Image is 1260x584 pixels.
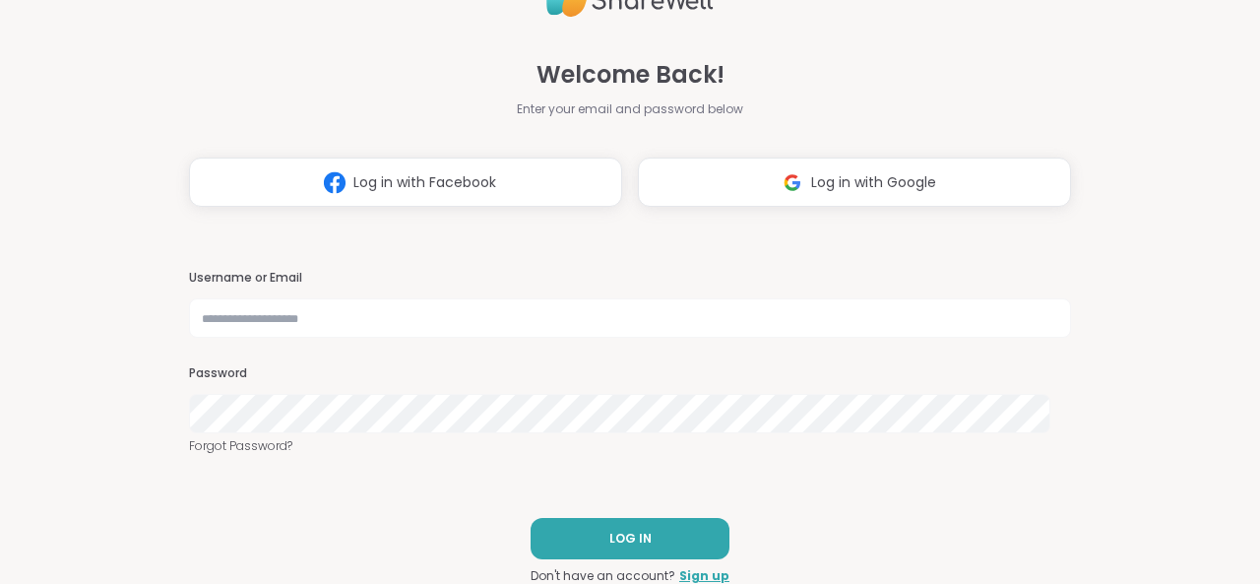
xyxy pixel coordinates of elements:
[189,365,1071,382] h3: Password
[774,164,811,201] img: ShareWell Logomark
[189,270,1071,287] h3: Username or Email
[638,158,1071,207] button: Log in with Google
[811,172,936,193] span: Log in with Google
[536,57,724,93] span: Welcome Back!
[517,100,743,118] span: Enter your email and password below
[353,172,496,193] span: Log in with Facebook
[316,164,353,201] img: ShareWell Logomark
[609,530,652,548] span: LOG IN
[189,158,622,207] button: Log in with Facebook
[189,437,1071,455] a: Forgot Password?
[531,518,729,559] button: LOG IN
